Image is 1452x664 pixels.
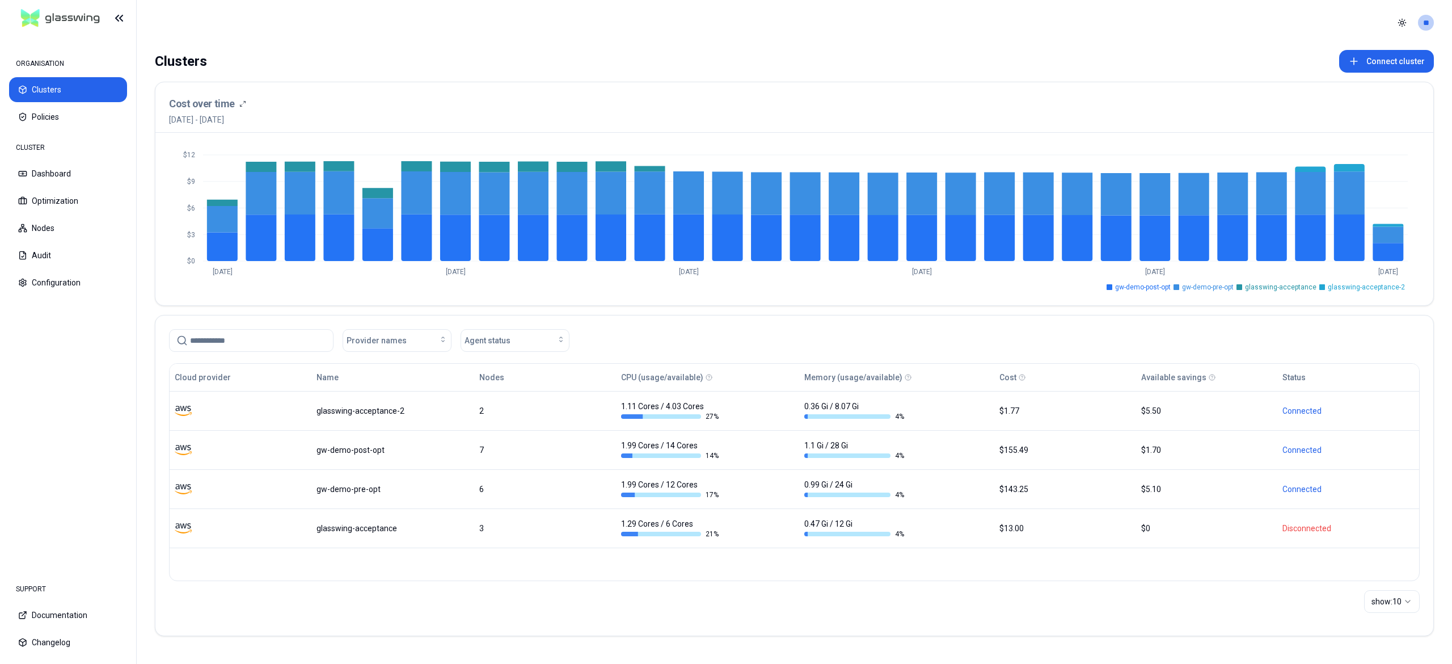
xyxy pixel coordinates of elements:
div: $0 [1141,523,1273,534]
span: Provider names [347,335,407,346]
button: Nodes [479,366,504,389]
div: 6 [479,484,611,495]
img: aws [175,442,192,459]
div: SUPPORT [9,578,127,600]
div: 17 % [621,490,721,499]
div: 4 % [804,451,904,460]
div: $5.10 [1141,484,1273,495]
span: gw-demo-post-opt [1115,283,1171,292]
div: 1.99 Cores / 12 Cores [621,479,721,499]
div: 21 % [621,529,721,539]
div: Connected [1282,444,1414,456]
tspan: $12 [183,151,195,159]
div: Connected [1282,484,1414,495]
span: glasswing-acceptance-2 [1328,283,1405,292]
div: $143.25 [999,484,1131,495]
button: Configuration [9,270,127,295]
button: Name [316,366,339,389]
button: Cost [999,366,1016,389]
div: 0.47 Gi / 12 Gi [804,518,904,539]
img: aws [175,520,192,537]
div: Status [1282,372,1306,383]
div: 1.1 Gi / 28 Gi [804,440,904,460]
div: 7 [479,444,611,456]
tspan: $9 [187,178,195,186]
div: 4 % [804,529,904,539]
img: aws [175,481,192,498]
tspan: [DATE] [912,268,932,276]
tspan: [DATE] [1378,268,1398,276]
div: 0.36 Gi / 8.07 Gi [804,401,904,421]
button: Available savings [1141,366,1206,389]
div: 14 % [621,451,721,460]
tspan: $0 [187,257,195,265]
div: $155.49 [999,444,1131,456]
div: 3 [479,523,611,534]
button: Optimization [9,188,127,213]
div: 1.99 Cores / 14 Cores [621,440,721,460]
tspan: $3 [187,231,195,239]
div: 0.99 Gi / 24 Gi [804,479,904,499]
div: glasswing-acceptance [316,523,470,534]
span: gw-demo-pre-opt [1182,283,1234,292]
button: Connect cluster [1339,50,1434,73]
h3: Cost over time [169,96,235,112]
button: Provider names [343,329,451,352]
button: Documentation [9,603,127,628]
button: Cloud provider [175,366,231,389]
span: [DATE] - [DATE] [169,114,246,125]
tspan: $6 [187,204,195,212]
span: Agent status [465,335,510,346]
tspan: [DATE] [446,268,466,276]
tspan: [DATE] [1145,268,1165,276]
img: GlassWing [16,5,104,32]
div: 4 % [804,412,904,421]
div: 27 % [621,412,721,421]
div: glasswing-acceptance-2 [316,405,470,417]
button: Nodes [9,216,127,241]
div: gw-demo-pre-opt [316,484,470,495]
button: Changelog [9,630,127,655]
div: 2 [479,405,611,417]
img: aws [175,402,192,419]
button: Memory (usage/available) [804,366,902,389]
div: $5.50 [1141,405,1273,417]
button: Dashboard [9,161,127,186]
div: Connected [1282,405,1414,417]
button: Clusters [9,77,127,102]
div: $1.77 [999,405,1131,417]
span: glasswing-acceptance [1245,283,1316,292]
div: Clusters [155,50,207,73]
tspan: [DATE] [213,268,233,276]
button: Audit [9,243,127,268]
div: 1.29 Cores / 6 Cores [621,518,721,539]
div: ORGANISATION [9,52,127,75]
div: 1.11 Cores / 4.03 Cores [621,401,721,421]
tspan: [DATE] [679,268,699,276]
div: $13.00 [999,523,1131,534]
div: 4 % [804,490,904,499]
div: gw-demo-post-opt [316,444,470,456]
button: Agent status [461,329,569,352]
button: CPU (usage/available) [621,366,703,389]
button: Policies [9,104,127,129]
div: $1.70 [1141,444,1273,456]
div: CLUSTER [9,136,127,159]
div: Disconnected [1282,523,1414,534]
